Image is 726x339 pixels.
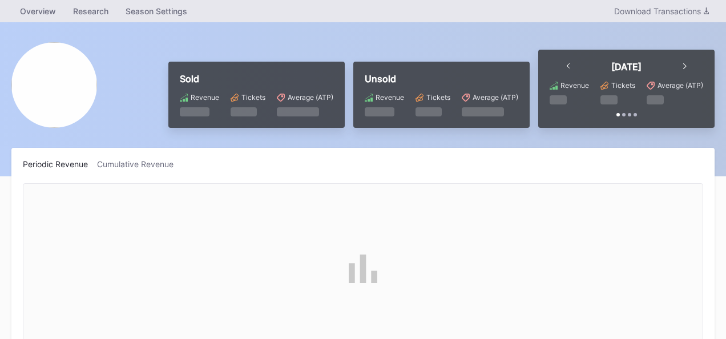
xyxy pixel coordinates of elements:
div: Tickets [241,93,265,102]
div: Revenue [191,93,219,102]
div: Periodic Revenue [23,159,97,169]
div: Revenue [560,81,589,90]
a: Research [64,3,117,19]
div: Cumulative Revenue [97,159,183,169]
div: [DATE] [611,61,642,72]
div: Unsold [365,73,518,84]
div: Revenue [376,93,404,102]
div: Tickets [426,93,450,102]
div: Sold [180,73,333,84]
div: Average (ATP) [288,93,333,102]
button: Download Transactions [608,3,715,19]
a: Overview [11,3,64,19]
div: Average (ATP) [658,81,703,90]
div: Download Transactions [614,6,709,16]
div: Tickets [611,81,635,90]
div: Average (ATP) [473,93,518,102]
a: Season Settings [117,3,196,19]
